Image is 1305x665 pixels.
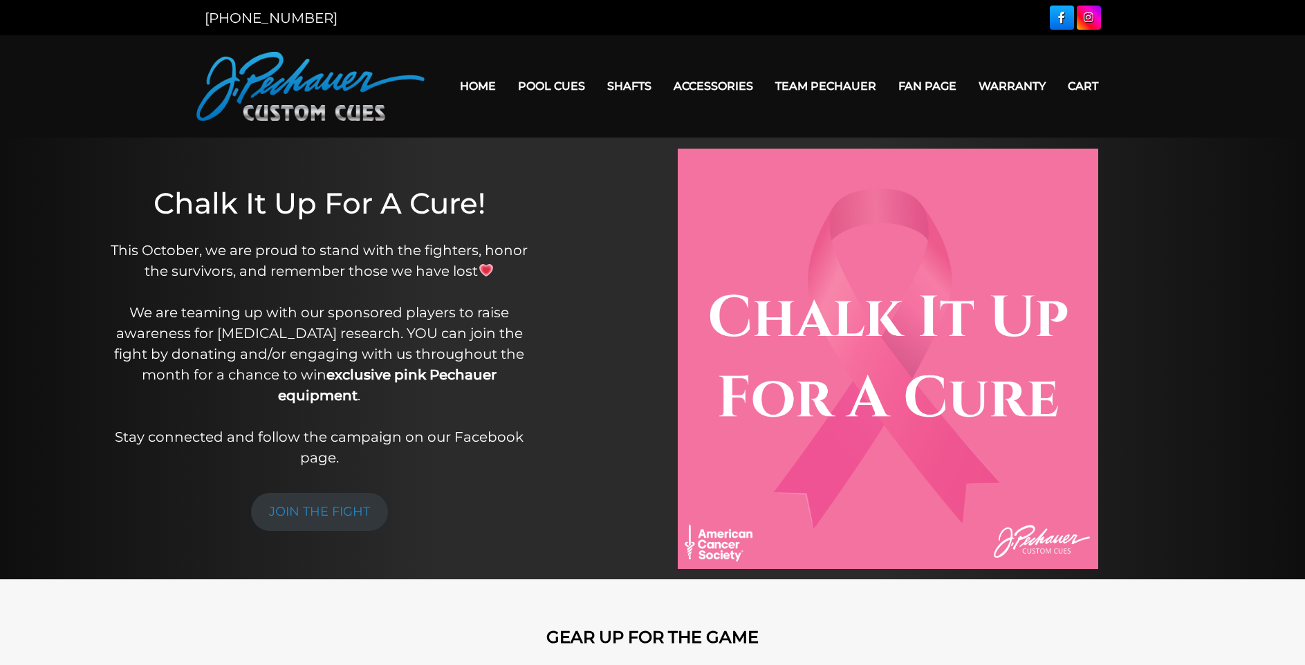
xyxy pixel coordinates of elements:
[887,68,968,104] a: Fan Page
[449,68,507,104] a: Home
[278,366,497,404] strong: exclusive pink Pechauer equipment
[968,68,1057,104] a: Warranty
[546,627,759,647] strong: GEAR UP FOR THE GAME
[507,68,596,104] a: Pool Cues
[663,68,764,104] a: Accessories
[1057,68,1109,104] a: Cart
[105,240,534,468] p: This October, we are proud to stand with the fighters, honor the survivors, and remember those we...
[105,186,534,221] h1: Chalk It Up For A Cure!
[251,493,388,531] a: JOIN THE FIGHT
[596,68,663,104] a: Shafts
[479,263,493,277] img: 💗
[764,68,887,104] a: Team Pechauer
[196,52,425,121] img: Pechauer Custom Cues
[205,10,337,26] a: [PHONE_NUMBER]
